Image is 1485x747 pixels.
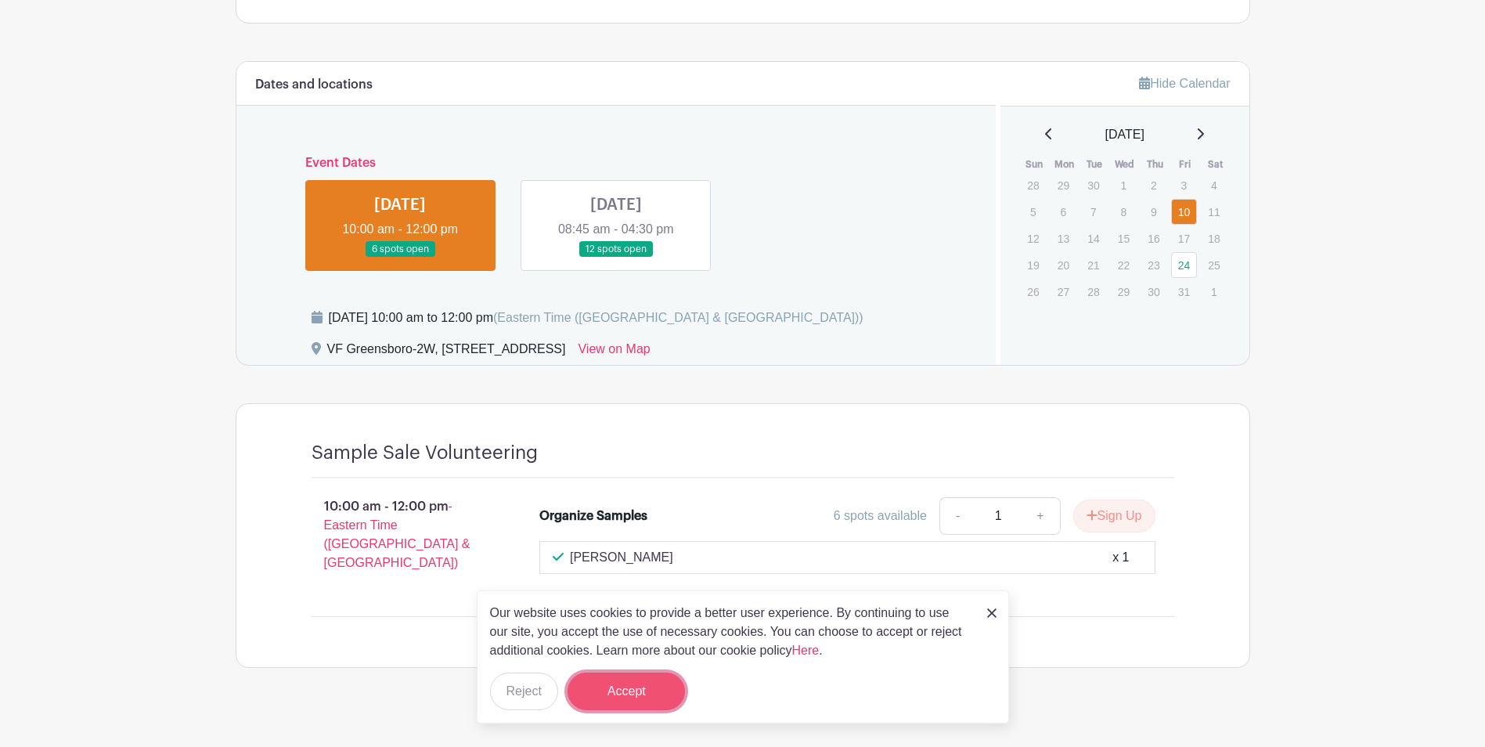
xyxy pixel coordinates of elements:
[329,309,863,327] div: [DATE] 10:00 am to 12:00 pm
[1021,497,1060,535] a: +
[1171,226,1197,251] p: 17
[1051,226,1076,251] p: 13
[1020,226,1046,251] p: 12
[1020,200,1046,224] p: 5
[1200,157,1231,172] th: Sat
[1080,280,1106,304] p: 28
[490,673,558,710] button: Reject
[1110,157,1141,172] th: Wed
[539,507,647,525] div: Organize Samples
[834,507,927,525] div: 6 spots available
[255,78,373,92] h6: Dates and locations
[293,156,940,171] h6: Event Dates
[1020,173,1046,197] p: 28
[568,673,685,710] button: Accept
[1051,173,1076,197] p: 29
[1201,200,1227,224] p: 11
[1019,157,1050,172] th: Sun
[1171,199,1197,225] a: 10
[1141,226,1166,251] p: 16
[1171,280,1197,304] p: 31
[1051,280,1076,304] p: 27
[1201,173,1227,197] p: 4
[324,500,470,569] span: - Eastern Time ([GEOGRAPHIC_DATA] & [GEOGRAPHIC_DATA])
[792,644,820,657] a: Here
[1020,253,1046,277] p: 19
[1050,157,1080,172] th: Mon
[1141,173,1166,197] p: 2
[327,340,566,365] div: VF Greensboro-2W, [STREET_ADDRESS]
[1171,173,1197,197] p: 3
[1111,200,1137,224] p: 8
[493,311,863,324] span: (Eastern Time ([GEOGRAPHIC_DATA] & [GEOGRAPHIC_DATA]))
[1112,548,1129,567] div: x 1
[1171,252,1197,278] a: 24
[1080,253,1106,277] p: 21
[1080,200,1106,224] p: 7
[939,497,975,535] a: -
[1141,280,1166,304] p: 30
[1111,226,1137,251] p: 15
[1141,253,1166,277] p: 23
[578,340,650,365] a: View on Map
[1201,253,1227,277] p: 25
[1139,77,1230,90] a: Hide Calendar
[490,604,971,660] p: Our website uses cookies to provide a better user experience. By continuing to use our site, you ...
[570,548,673,567] p: [PERSON_NAME]
[1111,173,1137,197] p: 1
[287,491,515,579] p: 10:00 am - 12:00 pm
[1140,157,1170,172] th: Thu
[1073,500,1155,532] button: Sign Up
[1080,157,1110,172] th: Tue
[1111,253,1137,277] p: 22
[1080,226,1106,251] p: 14
[987,608,997,618] img: close_button-5f87c8562297e5c2d7936805f587ecaba9071eb48480494691a3f1689db116b3.svg
[1201,280,1227,304] p: 1
[1051,200,1076,224] p: 6
[1201,226,1227,251] p: 18
[1020,280,1046,304] p: 26
[1170,157,1201,172] th: Fri
[1141,200,1166,224] p: 9
[1051,253,1076,277] p: 20
[312,442,538,464] h4: Sample Sale Volunteering
[1111,280,1137,304] p: 29
[1105,125,1144,144] span: [DATE]
[1080,173,1106,197] p: 30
